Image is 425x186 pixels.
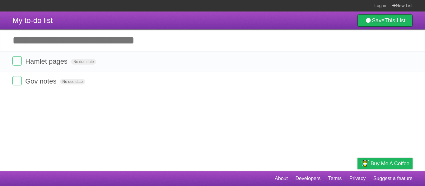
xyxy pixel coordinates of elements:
label: Done [12,76,22,85]
a: SaveThis List [357,14,413,27]
span: My to-do list [12,16,53,25]
a: Terms [328,173,342,184]
label: Done [12,56,22,66]
a: Buy me a coffee [357,158,413,169]
a: Privacy [349,173,366,184]
span: No due date [71,59,96,65]
img: Buy me a coffee [361,158,369,169]
a: Suggest a feature [373,173,413,184]
span: Gov notes [25,77,58,85]
a: About [275,173,288,184]
span: Buy me a coffee [371,158,409,169]
b: This List [385,17,405,24]
a: Developers [295,173,320,184]
span: Hamlet pages [25,57,69,65]
span: No due date [60,79,85,84]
